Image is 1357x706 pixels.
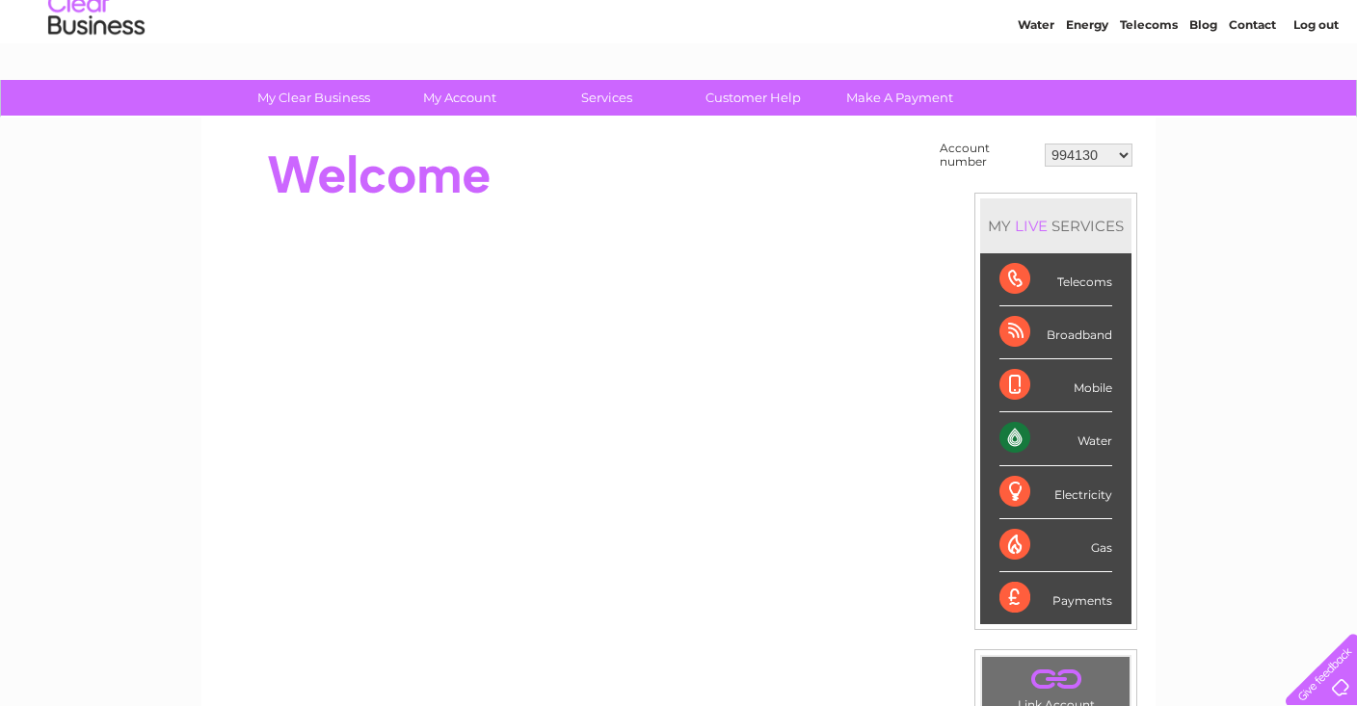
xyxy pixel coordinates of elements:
div: Gas [999,519,1112,572]
a: Telecoms [1120,82,1178,96]
a: Energy [1066,82,1108,96]
a: Make A Payment [820,80,979,116]
div: Mobile [999,359,1112,412]
div: Telecoms [999,253,1112,306]
a: My Account [381,80,540,116]
div: LIVE [1011,217,1051,235]
div: Water [999,412,1112,465]
a: Customer Help [674,80,833,116]
div: MY SERVICES [980,198,1131,253]
div: Clear Business is a trading name of Verastar Limited (registered in [GEOGRAPHIC_DATA] No. 3667643... [225,11,1135,93]
a: Log out [1293,82,1339,96]
a: Blog [1189,82,1217,96]
td: Account number [935,137,1040,173]
a: . [987,662,1125,695]
div: Payments [999,572,1112,624]
a: Water [1018,82,1054,96]
div: Broadband [999,306,1112,359]
div: Electricity [999,466,1112,519]
a: Services [527,80,686,116]
img: logo.png [47,50,146,109]
a: 0333 014 3131 [994,10,1127,34]
a: Contact [1229,82,1276,96]
a: My Clear Business [234,80,393,116]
